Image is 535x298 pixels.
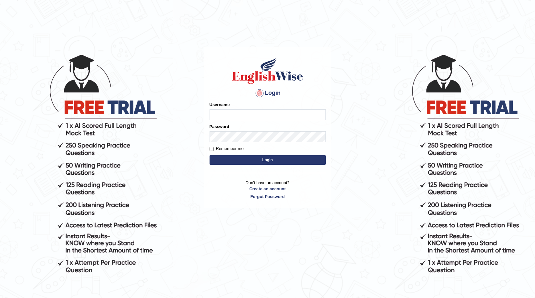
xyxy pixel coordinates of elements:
[210,155,326,165] button: Login
[210,147,214,151] input: Remember me
[231,56,304,85] img: Logo of English Wise sign in for intelligent practice with AI
[210,180,326,200] p: Don't have an account?
[210,186,326,192] a: Create an account
[210,145,244,152] label: Remember me
[210,194,326,200] a: Forgot Password
[210,124,229,130] label: Password
[210,88,326,98] h4: Login
[210,102,230,108] label: Username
